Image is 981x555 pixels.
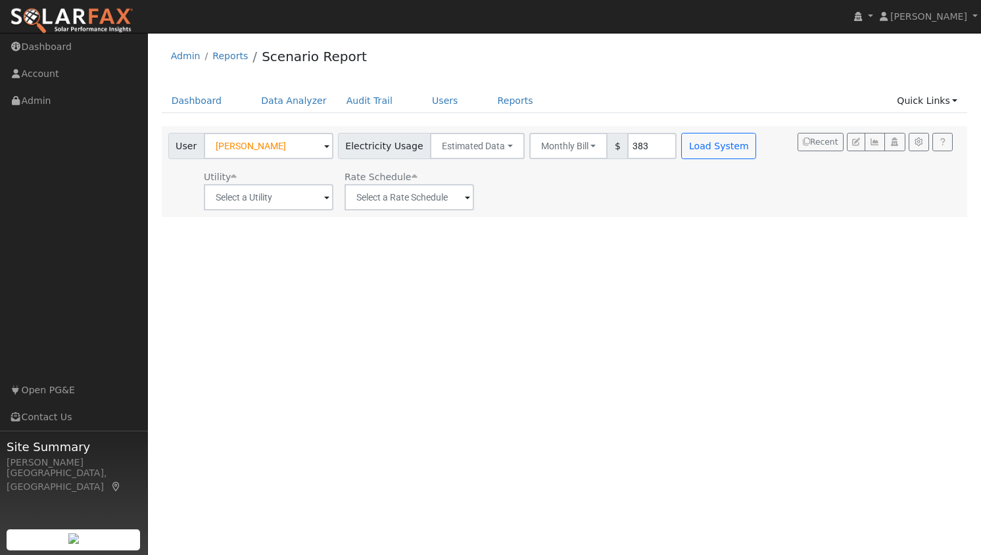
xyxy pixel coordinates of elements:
a: Admin [171,51,201,61]
a: Help Link [932,133,953,151]
a: Reports [212,51,248,61]
span: Electricity Usage [338,133,431,159]
span: $ [607,133,628,159]
div: [GEOGRAPHIC_DATA], [GEOGRAPHIC_DATA] [7,466,141,494]
a: Scenario Report [262,49,367,64]
span: User [168,133,204,159]
img: retrieve [68,533,79,544]
a: Dashboard [162,89,232,113]
span: Site Summary [7,438,141,456]
button: Monthly Bill [529,133,608,159]
button: Multi-Series Graph [865,133,885,151]
button: Load System [681,133,756,159]
button: Edit User [847,133,865,151]
a: Reports [488,89,543,113]
div: [PERSON_NAME] [7,456,141,470]
img: SolarFax [10,7,133,35]
a: Users [422,89,468,113]
button: Login As [884,133,905,151]
a: Audit Trail [337,89,402,113]
button: Recent [798,133,844,151]
input: Select a Rate Schedule [345,184,474,210]
span: Alias: None [345,172,417,182]
button: Settings [909,133,929,151]
input: Select a Utility [204,184,333,210]
input: Select a User [204,133,333,159]
span: [PERSON_NAME] [890,11,967,22]
button: Estimated Data [430,133,525,159]
div: Utility [204,170,333,184]
a: Data Analyzer [251,89,337,113]
a: Map [110,481,122,492]
a: Quick Links [887,89,967,113]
